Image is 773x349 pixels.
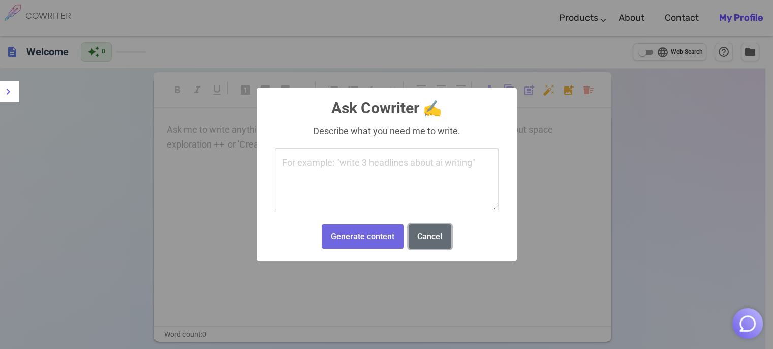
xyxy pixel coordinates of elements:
[322,224,403,249] button: Generate content
[409,224,451,249] button: Cancel
[271,126,502,136] div: Describe what you need me to write.
[257,88,517,117] h2: Ask Cowriter ✍️
[738,314,757,333] img: Close chat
